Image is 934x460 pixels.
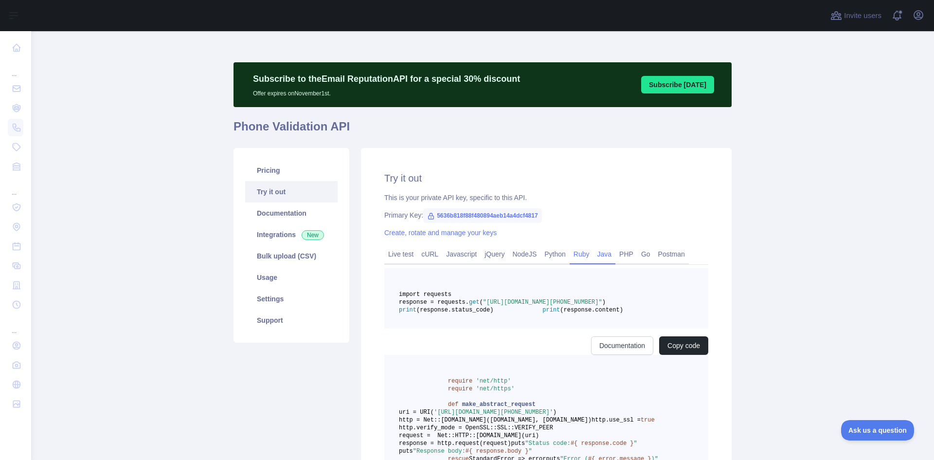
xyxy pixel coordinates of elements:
[641,76,714,93] button: Subscribe [DATE]
[462,401,536,408] span: make_abstract_request
[399,417,592,423] span: http = Net::[DOMAIN_NAME]([DOMAIN_NAME], [DOMAIN_NAME])
[592,417,641,423] span: http.use_ssl =
[245,310,338,331] a: Support
[233,119,732,142] h1: Phone Validation API
[641,417,655,423] span: true
[659,336,708,355] button: Copy code
[654,246,689,262] a: Postman
[528,448,532,455] span: "
[245,245,338,267] a: Bulk upload (CSV)
[399,409,434,416] span: uri = URI(
[508,246,540,262] a: NodeJS
[448,386,472,392] span: require
[245,160,338,181] a: Pricing
[476,378,511,385] span: 'net/http'
[480,299,483,306] span: (
[384,210,708,220] div: Primary Key:
[560,307,623,313] span: (response.content)
[602,299,606,306] span: )
[469,299,480,306] span: get
[417,246,442,262] a: cURL
[8,315,23,335] div: ...
[476,386,514,392] span: 'net/https'
[481,246,508,262] a: jQuery
[542,307,560,313] span: print
[253,72,520,86] p: Subscribe to the Email Reputation API for a special 30 % discount
[253,86,520,97] p: Offer expires on November 1st.
[413,448,466,455] span: "Response body:
[615,246,637,262] a: PHP
[302,230,324,240] span: New
[844,10,881,21] span: Invite users
[540,246,570,262] a: Python
[448,378,472,385] span: require
[466,448,529,455] span: #{ response.body }
[591,336,653,355] a: Documentation
[245,224,338,245] a: Integrations New
[399,307,416,313] span: print
[416,307,493,313] span: (response.status_code)
[245,181,338,202] a: Try it out
[511,440,525,447] span: puts
[841,420,915,441] iframe: Toggle Customer Support
[593,246,616,262] a: Java
[384,171,708,185] h2: Try it out
[423,208,542,223] span: 5636b818f88f480894aeb14a4dcf4817
[384,193,708,202] div: This is your private API key, specific to this API.
[553,409,557,416] span: )
[399,299,469,306] span: response = requests.
[828,8,883,23] button: Invite users
[384,229,497,237] a: Create, rotate and manage your keys
[571,440,634,447] span: #{ response.code }
[637,246,654,262] a: Go
[399,291,451,298] span: import requests
[634,440,637,447] span: "
[384,246,417,262] a: Live test
[442,246,481,262] a: Javascript
[8,177,23,197] div: ...
[570,246,593,262] a: Ruby
[448,401,459,408] span: def
[525,440,571,447] span: "Status code:
[483,299,602,306] span: "[URL][DOMAIN_NAME][PHONE_NUMBER]"
[8,58,23,78] div: ...
[399,448,413,455] span: puts
[245,267,338,288] a: Usage
[399,440,511,447] span: response = http.request(request)
[245,202,338,224] a: Documentation
[434,409,553,416] span: '[URL][DOMAIN_NAME][PHONE_NUMBER]'
[399,424,553,431] span: http.verify_mode = OpenSSL::SSL::VERIFY_PEER
[245,288,338,310] a: Settings
[399,432,539,439] span: request = Net::HTTP::[DOMAIN_NAME](uri)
